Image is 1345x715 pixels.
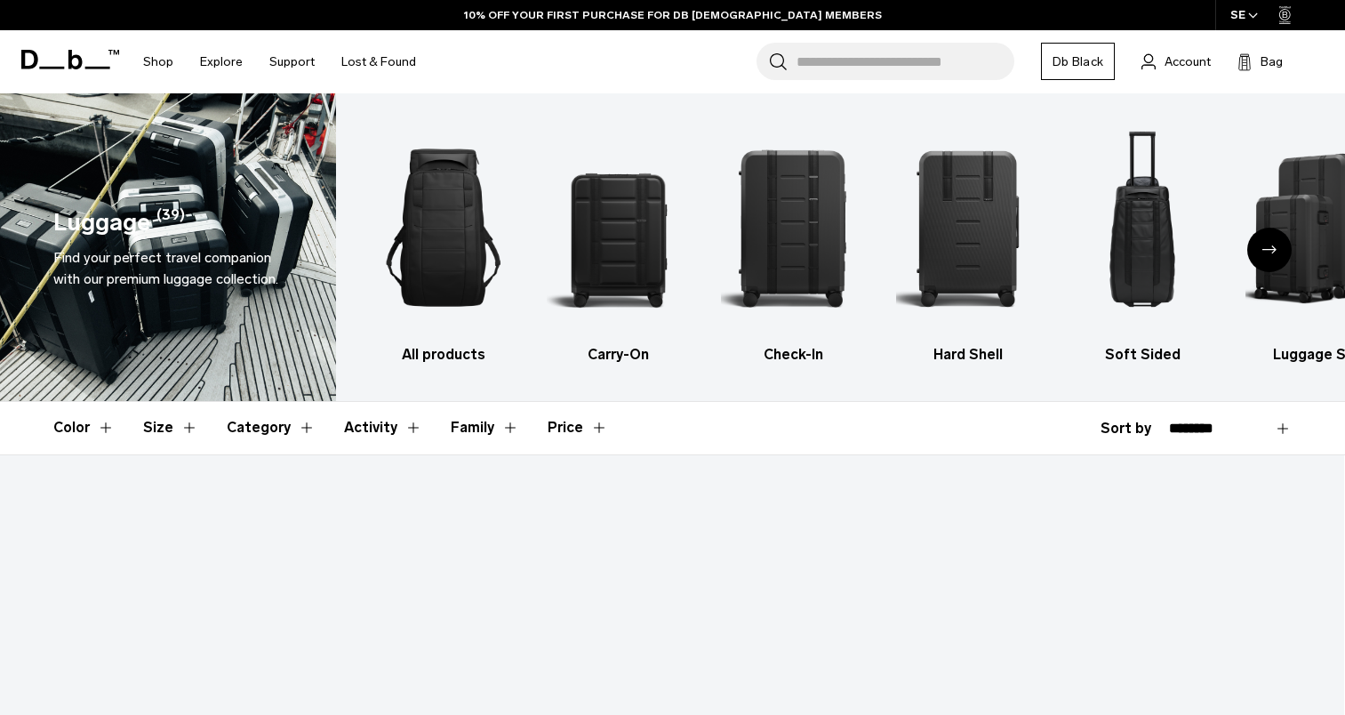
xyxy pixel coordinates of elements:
h1: Luggage [53,205,150,241]
button: Toggle Filter [451,402,519,454]
a: Account [1141,51,1211,72]
button: Toggle Filter [143,402,198,454]
a: Db Hard Shell [896,120,1040,366]
img: Db [1070,120,1214,335]
li: 5 / 6 [1070,120,1214,366]
a: Db Carry-On [547,120,691,366]
nav: Main Navigation [130,30,429,93]
a: Shop [143,30,173,93]
img: Db [547,120,691,335]
div: Next slide [1247,228,1292,272]
a: Db All products [372,120,516,366]
h3: Carry-On [547,344,691,366]
span: Bag [1261,52,1283,71]
a: Db Check-In [721,120,865,366]
span: (39) [156,205,185,241]
button: Toggle Filter [227,402,316,454]
a: Db Soft Sided [1070,120,1214,366]
button: Toggle Price [548,402,608,454]
a: Db Black [1041,43,1115,80]
a: 10% OFF YOUR FIRST PURCHASE FOR DB [DEMOGRAPHIC_DATA] MEMBERS [464,7,882,23]
button: Toggle Filter [53,402,115,454]
span: Account [1165,52,1211,71]
img: Db [372,120,516,335]
img: Db [721,120,865,335]
span: Find your perfect travel companion with our premium luggage collection. [53,249,278,287]
img: Db [896,120,1040,335]
a: Lost & Found [341,30,416,93]
button: Toggle Filter [344,402,422,454]
a: Explore [200,30,243,93]
h3: All products [372,344,516,366]
li: 4 / 6 [896,120,1040,366]
a: Support [269,30,315,93]
h3: Hard Shell [896,344,1040,366]
h3: Soft Sided [1070,344,1214,366]
li: 3 / 6 [721,120,865,366]
button: Bag [1237,51,1283,72]
li: 1 / 6 [372,120,516,366]
h3: Check-In [721,344,865,366]
li: 2 / 6 [547,120,691,366]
